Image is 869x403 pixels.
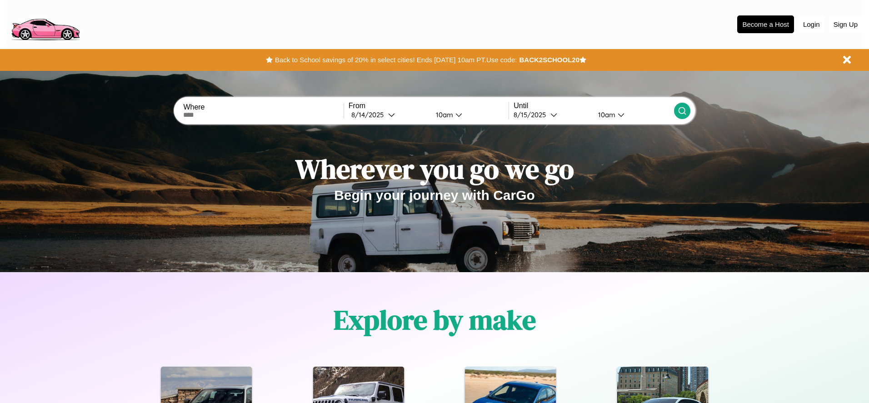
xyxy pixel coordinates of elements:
div: 10am [431,110,455,119]
button: 8/14/2025 [349,110,429,119]
h1: Explore by make [334,301,536,338]
label: From [349,102,509,110]
button: Back to School savings of 20% in select cities! Ends [DATE] 10am PT.Use code: [273,54,519,66]
div: 8 / 15 / 2025 [514,110,550,119]
img: logo [7,5,84,43]
button: 10am [591,110,674,119]
button: 10am [429,110,509,119]
label: Where [183,103,343,111]
button: Become a Host [737,15,794,33]
div: 10am [594,110,618,119]
b: BACK2SCHOOL20 [519,56,579,64]
div: 8 / 14 / 2025 [351,110,388,119]
button: Sign Up [829,16,862,33]
button: Login [799,16,824,33]
label: Until [514,102,674,110]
